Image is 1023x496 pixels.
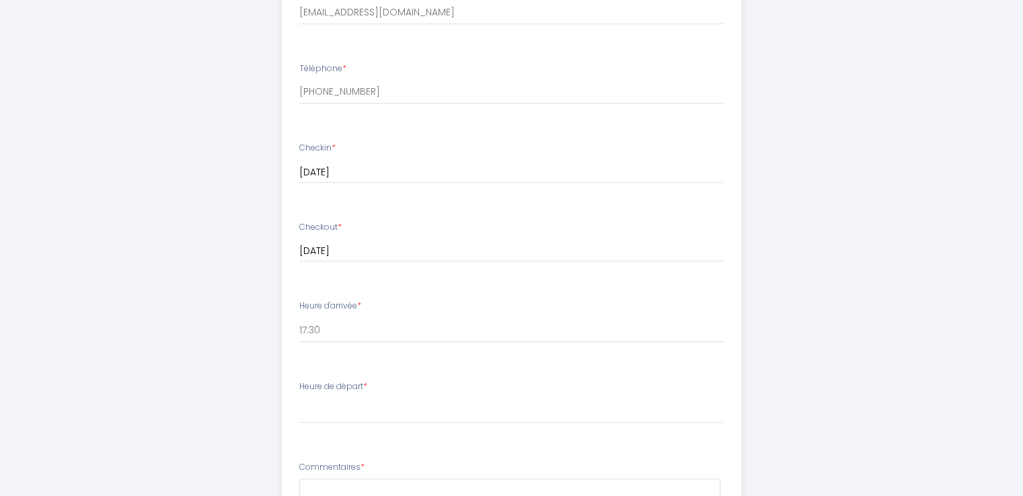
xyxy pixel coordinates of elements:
label: Checkin [299,142,336,155]
label: Heure de départ [299,380,367,393]
label: Téléphone [299,63,346,75]
label: Heure d'arrivée [299,300,361,313]
label: Checkout [299,221,342,234]
label: Commentaires [299,461,365,474]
